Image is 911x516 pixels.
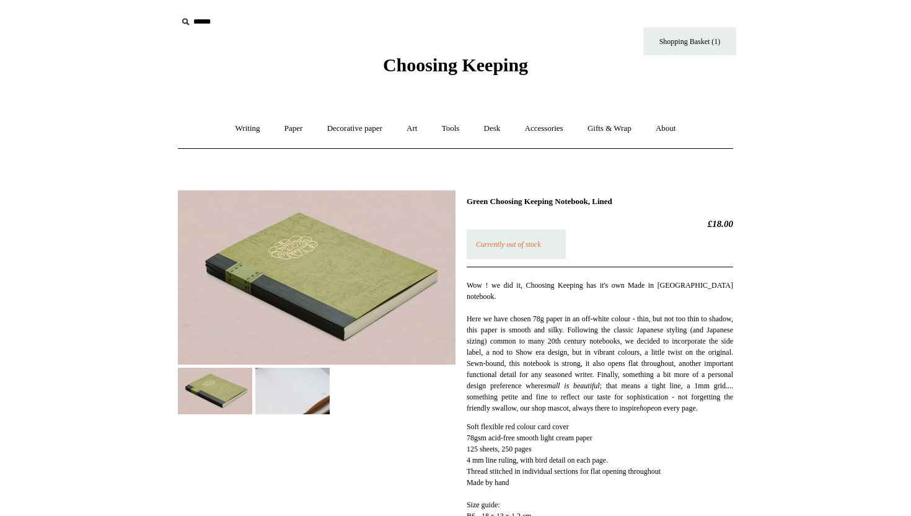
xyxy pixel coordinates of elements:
a: Accessories [514,112,574,145]
a: Tools [431,112,471,145]
a: Gifts & Wrap [576,112,643,145]
em: Currently out of stock [476,240,541,249]
h2: £18.00 [467,218,733,229]
a: Art [395,112,428,145]
a: Shopping Basket (1) [643,27,736,55]
h1: Green Choosing Keeping Notebook, Lined [467,197,733,207]
em: small is beautiful [544,381,600,390]
em: hope [640,404,654,412]
span: Choosing Keeping [383,55,528,75]
a: Choosing Keeping [383,64,528,73]
img: Green Choosing Keeping Notebook, Lined [255,368,330,414]
a: Desk [473,112,512,145]
span: 125 sheets, 250 pages [467,445,532,453]
img: Green Choosing Keeping Notebook, Lined [178,190,455,365]
a: Paper [273,112,314,145]
a: Writing [224,112,271,145]
span: 78gsm acid-free smooth light cream paper [467,434,592,442]
img: Green Choosing Keeping Notebook, Lined [178,368,252,414]
a: About [645,112,687,145]
span: Soft flexible red colour card cover [467,422,569,431]
p: Wow ! we did it, Choosing Keeping has it's own Made in [GEOGRAPHIC_DATA] notebook. Here we have c... [467,280,733,414]
span: 4 mm line ruling, with bird detail on each page. [467,456,608,465]
a: Decorative paper [316,112,394,145]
